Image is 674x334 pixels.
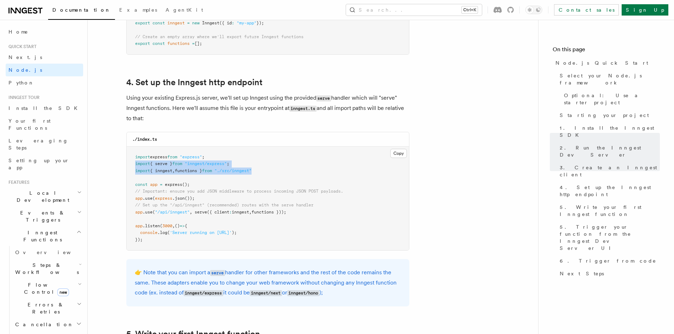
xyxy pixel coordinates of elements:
[555,59,648,66] span: Node.js Quick Start
[115,2,161,19] a: Examples
[6,187,83,206] button: Local Development
[180,223,185,228] span: =>
[560,124,660,139] span: 1. Install the Inngest SDK
[126,77,263,87] a: 4. Set up the Inngest http endpoint
[227,161,229,166] span: ;
[553,57,660,69] a: Node.js Quick Start
[6,102,83,115] a: Install the SDK
[557,221,660,254] a: 5. Trigger your function from the Inngest Dev Server UI
[152,210,155,215] span: (
[175,223,180,228] span: ()
[252,210,286,215] span: functions }));
[557,161,660,181] a: 3. Create an Inngest client
[249,210,252,215] span: ,
[135,196,143,201] span: app
[557,141,660,161] a: 2. Run the Inngest Dev Server
[150,168,172,173] span: { inngest
[135,41,150,46] span: export
[152,196,155,201] span: (
[167,154,177,159] span: from
[135,34,304,39] span: // Create an empty array where we'll export future Inngest functions
[187,20,190,25] span: =
[170,230,232,235] span: 'Server running on [URL]'
[622,4,668,16] a: Sign Up
[12,321,74,328] span: Cancellation
[6,115,83,134] a: Your first Functions
[553,45,660,57] h4: On this page
[12,262,79,276] span: Steps & Workflows
[6,154,83,174] a: Setting up your app
[172,196,185,201] span: .json
[140,230,157,235] span: console
[229,210,232,215] span: :
[135,182,148,187] span: const
[6,229,76,243] span: Inngest Functions
[182,182,190,187] span: ();
[70,41,76,47] img: tab_keywords_by_traffic_grey.svg
[11,11,17,17] img: logo_orange.svg
[167,20,185,25] span: inngest
[172,161,182,166] span: from
[6,209,77,223] span: Events & Triggers
[6,44,36,49] span: Quick start
[257,20,264,25] span: });
[462,6,478,13] kbd: Ctrl+K
[202,20,219,25] span: Inngest
[155,210,190,215] span: "/api/inngest"
[287,290,319,296] code: inngest/hono
[561,89,660,109] a: Optional: Use a starter project
[560,204,660,218] span: 5. Write your first Inngest function
[152,41,165,46] span: const
[210,270,225,276] code: serve
[150,182,157,187] span: app
[8,67,42,73] span: Node.js
[161,2,207,19] a: AgentKit
[52,7,111,13] span: Documentation
[8,158,69,170] span: Setting up your app
[195,210,207,215] span: serve
[557,254,660,267] a: 6. Trigger from code
[6,95,40,100] span: Inngest tour
[185,196,195,201] span: ());
[166,7,203,13] span: AgentKit
[560,184,660,198] span: 4. Set up the Inngest http endpoint
[219,20,232,25] span: ({ id
[48,2,115,20] a: Documentation
[167,230,170,235] span: (
[202,168,212,173] span: from
[207,210,229,215] span: ({ client
[19,41,25,47] img: tab_domain_overview_orange.svg
[190,210,192,215] span: ,
[135,223,143,228] span: app
[184,290,223,296] code: inngest/express
[135,168,150,173] span: import
[12,279,83,298] button: Flow Controlnew
[132,137,157,142] code: ./index.ts
[165,182,182,187] span: express
[390,149,407,158] button: Copy
[135,268,401,298] p: 👉 Note that you can import a handler for other frameworks and the rest of the code remains the sa...
[8,28,28,35] span: Home
[135,237,143,242] span: });
[12,246,83,259] a: Overview
[192,20,200,25] span: new
[8,54,42,60] span: Next.js
[554,4,619,16] a: Contact sales
[150,154,167,159] span: express
[6,25,83,38] a: Home
[6,226,83,246] button: Inngest Functions
[172,223,175,228] span: ,
[560,257,656,264] span: 6. Trigger from code
[232,230,237,235] span: );
[557,267,660,280] a: Next Steps
[143,210,152,215] span: .use
[210,269,225,276] a: serve
[564,92,660,106] span: Optional: Use a starter project
[12,281,78,295] span: Flow Control
[175,168,202,173] span: functions }
[12,259,83,279] button: Steps & Workflows
[27,42,63,46] div: Domain Overview
[12,301,77,315] span: Errors & Retries
[18,18,78,24] div: Domain: [DOMAIN_NAME]
[160,223,162,228] span: (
